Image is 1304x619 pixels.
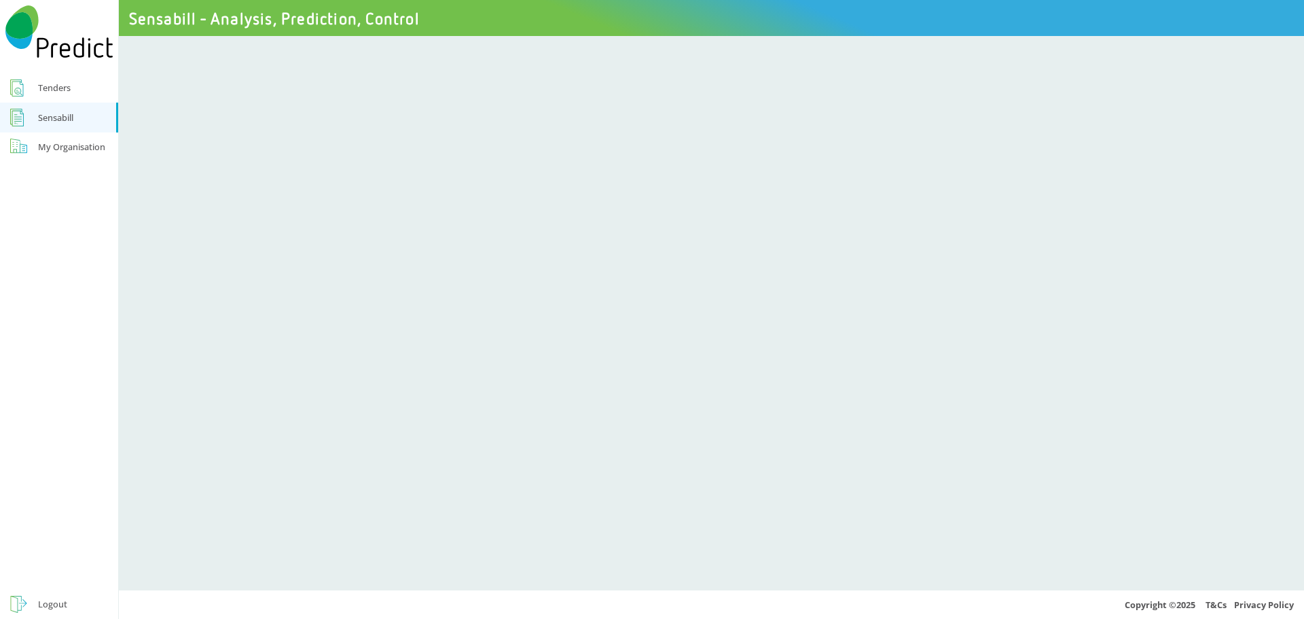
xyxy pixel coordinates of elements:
div: Tenders [38,79,71,96]
div: Logout [38,596,67,612]
div: My Organisation [38,139,105,155]
a: Privacy Policy [1234,599,1294,611]
a: T&Cs [1206,599,1227,611]
div: Copyright © 2025 [119,590,1304,619]
img: Predict Mobile [5,5,113,58]
div: Sensabill [38,109,73,126]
